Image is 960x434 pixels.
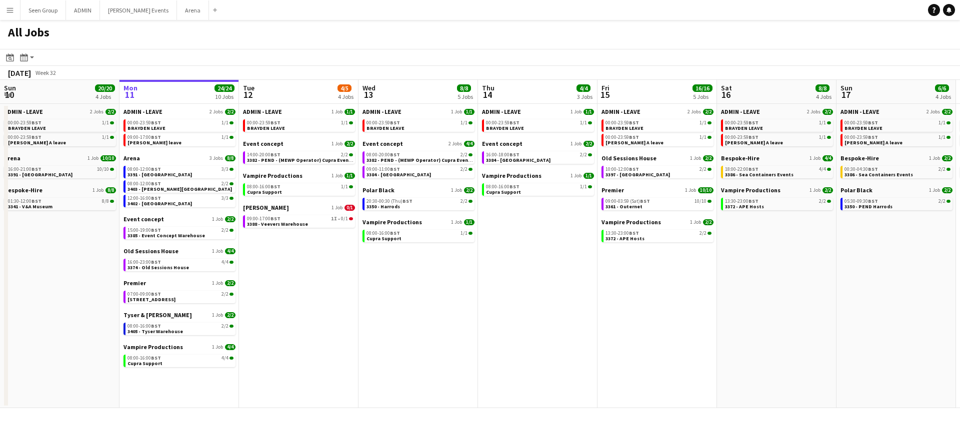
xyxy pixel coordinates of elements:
a: Vampire Productions1 Job1/1 [243,172,355,179]
span: 3391 - London Tri [127,171,192,178]
span: 1 Job [570,173,581,179]
span: 1/1 [580,184,587,189]
a: Event concept1 Job2/2 [123,215,235,223]
a: 18:00-22:00BST4/43386 - Sea Containers Events [725,166,831,177]
span: 08:00-12:00 [127,167,161,172]
a: ADMIN - LEAVE1 Job1/1 [482,108,594,115]
a: 08:00-16:00BST1/1Cupra Support [486,183,592,195]
span: 8/8 [105,187,116,193]
span: 1 Job [331,205,342,211]
span: 10:00-12:00 [605,167,639,172]
span: 1/1 [819,120,826,125]
span: BST [748,198,758,204]
span: 1/1 [460,120,467,125]
div: ADMIN - LEAVE2 Jobs2/200:00-23:59BST1/1BRAYDEN LEAVE00:00-23:59BST1/1[PERSON_NAME] A leave [721,108,833,154]
a: Arena1 Job10/10 [4,154,116,162]
span: Polar Black [362,186,394,194]
a: [PERSON_NAME]1 Job0/1 [243,204,355,211]
div: Polar Black1 Job2/220:30-00:30 (Thu)BST2/23350 - Harrods [362,186,474,218]
span: BST [868,166,878,172]
span: Cupra Support [247,189,282,195]
a: 14:00-20:00BST2/23382 - PEND - (MEWP Operator) Cupra Event Day [247,151,353,163]
a: 00:00-23:59BST1/1BRAYDEN LEAVE [605,119,711,131]
span: 00:00-23:59 [725,135,758,140]
a: 00:00-23:59BST1/1BRAYDEN LEAVE [247,119,353,131]
span: 3341 - V&A Museum [8,203,52,210]
a: Event concept1 Job2/2 [243,140,355,147]
span: 3397 - Old Sessions House [605,171,670,178]
span: 2 Jobs [807,109,820,115]
div: Event concept1 Job2/214:00-20:00BST2/23382 - PEND - (MEWP Operator) Cupra Event Day [243,140,355,172]
span: Bespoke-Hire [840,154,879,162]
span: BST [31,198,41,204]
span: Premier [601,186,624,194]
div: Vampire Productions1 Job1/108:00-16:00BST1/1Cupra Support [482,172,594,198]
span: 10/10 [694,199,706,204]
span: 3/3 [221,167,228,172]
span: Chris A leave [725,139,783,146]
span: BST [748,119,758,126]
span: 1/1 [580,120,587,125]
button: ADMIN [66,0,100,20]
span: BST [151,119,161,126]
span: 20:30-00:30 (Thu) [366,199,412,204]
div: Premier1 Job10/1009:00-03:59 (Sat)BST10/103361 - Outernet [601,186,713,218]
span: BST [390,119,400,126]
a: 13:30-23:00BST2/23372 - APE Hosts [725,198,831,209]
a: Arena3 Jobs8/8 [123,154,235,162]
span: 1 Job [685,187,696,193]
div: ADMIN - LEAVE2 Jobs2/200:00-23:59BST1/1BRAYDEN LEAVE00:00-23:59BST1/1[PERSON_NAME] A leave [4,108,116,154]
span: 4/4 [819,167,826,172]
span: 05:30-09:30 [844,199,878,204]
span: BST [868,119,878,126]
span: Chris Lane leave [127,139,181,146]
span: 4/4 [464,141,474,147]
a: Polar Black1 Job2/2 [362,186,474,194]
span: BST [390,151,400,158]
span: 1 Job [809,155,820,161]
span: 0/1 [344,205,355,211]
div: • [247,216,353,221]
button: Arena [177,0,209,20]
span: BRAYDEN LEAVE [127,125,165,131]
span: Arena [123,154,140,162]
span: 2/2 [464,187,474,193]
span: BST [868,134,878,140]
span: 3382 - PEND - (MEWP Operator) Cupra Event Day [247,157,361,163]
a: Bespoke-Hire1 Job2/2 [840,154,952,162]
span: 1 Job [929,155,940,161]
span: 00:00-23:59 [605,120,639,125]
span: 1/1 [341,120,348,125]
a: 00:00-23:59BST1/1[PERSON_NAME] A leave [605,134,711,145]
span: 3382 - PEND - (MEWP Operator) Cupra Event Day [366,157,480,163]
span: BST [629,166,639,172]
span: Bespoke-Hire [721,154,759,162]
span: BST [31,166,41,172]
div: Bespoke-Hire1 Job4/418:00-22:00BST4/43386 - Sea Containers Events [721,154,833,186]
span: 2/2 [460,167,467,172]
span: 1/1 [102,120,109,125]
a: 09:00-17:00BST1I•0/13388 - Veevers Warehouse [247,215,353,227]
span: 2/2 [225,109,235,115]
span: BST [402,198,412,204]
span: 00:30-04:30 [844,167,878,172]
span: 1 Job [92,187,103,193]
a: Old Sessions House1 Job2/2 [601,154,713,162]
span: 2/2 [460,199,467,204]
span: 3 Jobs [209,155,223,161]
span: 1/1 [341,184,348,189]
span: 1 Job [331,173,342,179]
span: ADMIN - LEAVE [601,108,640,115]
a: 00:30-04:30BST2/23386 - Sea Containers Events [844,166,950,177]
span: 3391 - London Tri [8,171,72,178]
span: 2/2 [819,199,826,204]
span: 2/2 [703,155,713,161]
a: Vampire Productions1 Job2/2 [721,186,833,194]
span: 2/2 [341,152,348,157]
span: 0/1 [341,216,348,221]
span: Vampire Productions [362,218,422,226]
div: Bespoke-Hire1 Job8/801:30-12:00BST8/83341 - V&A Museum [4,186,116,212]
a: ADMIN - LEAVE2 Jobs2/2 [721,108,833,115]
span: 1/1 [221,120,228,125]
div: Bespoke-Hire1 Job2/200:30-04:30BST2/23386 - Sea Containers Events [840,154,952,186]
